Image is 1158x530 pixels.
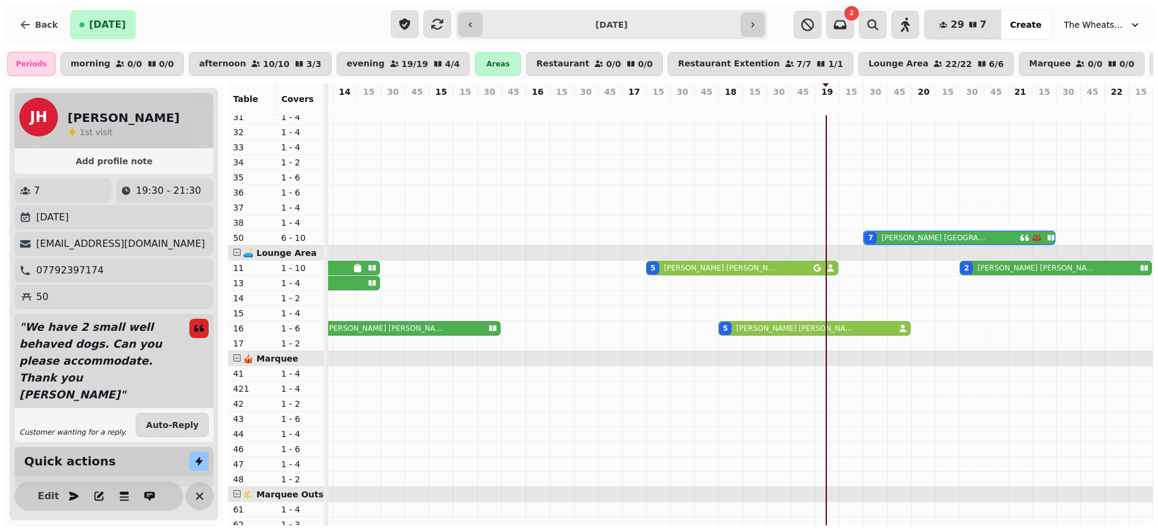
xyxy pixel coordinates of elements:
p: 1 - 4 [281,141,320,153]
p: 0 [581,100,590,112]
p: [DATE] [36,210,69,225]
span: Auto-Reply [146,421,198,429]
p: 0 [798,100,808,112]
p: 0 [750,100,759,112]
div: 2 [964,263,969,273]
span: 🛋️ Lounge Area [243,248,316,258]
p: 0 [1087,100,1097,112]
p: 0 [340,100,349,112]
p: 1 - 2 [281,337,320,350]
button: evening19/194/4 [337,52,470,76]
p: 1 - 6 [281,443,320,455]
p: 30 [484,86,495,98]
p: 5 [653,100,663,112]
p: 36 [233,187,271,199]
p: 0 [557,100,566,112]
h2: Quick actions [24,453,116,470]
p: 50 [233,232,271,244]
p: [EMAIL_ADDRESS][DOMAIN_NAME] [36,237,205,251]
p: 20 [918,86,929,98]
p: Restaurant [536,59,589,69]
p: 13 [233,277,271,289]
p: 15 [435,86,447,98]
p: 1 - 4 [281,383,320,395]
p: 15 [233,307,271,319]
p: 0 [460,100,470,112]
p: 48 [233,473,271,485]
p: 1 - 2 [281,156,320,168]
h2: [PERSON_NAME] [68,109,180,126]
p: 30 [387,86,399,98]
p: 1 - 4 [281,428,320,440]
p: 1 - 4 [281,307,320,319]
p: 0 / 0 [638,60,653,68]
p: 45 [508,86,519,98]
button: Back [10,10,68,39]
p: 45 [411,86,423,98]
p: 1 - 6 [281,187,320,199]
p: 1 / 1 [828,60,843,68]
span: 🌤️ Marquee Outside [243,490,338,499]
p: 0 [388,100,397,112]
p: 31 [233,111,271,123]
p: 0 / 0 [1087,60,1103,68]
p: 0 [991,100,1001,112]
p: evening [347,59,385,69]
p: Restaurant Extention [678,59,779,69]
p: 0 [629,100,639,112]
p: 17 [628,86,640,98]
div: 5 [650,263,655,273]
p: 0 / 0 [159,60,174,68]
span: 7 [980,20,987,30]
button: Lounge Area22/226/6 [858,52,1014,76]
p: [PERSON_NAME] [PERSON_NAME] [736,324,853,333]
p: 7 [34,184,40,198]
p: 1 - 4 [281,111,320,123]
button: 297 [925,10,1001,39]
p: 0 [508,100,518,112]
p: 45 [990,86,1002,98]
p: 1 - 4 [281,202,320,214]
p: 0 [1063,100,1073,112]
p: 0 [822,100,832,112]
p: 0 [701,100,711,112]
p: 30 [580,86,592,98]
button: Restaurant0/00/0 [526,52,663,76]
p: 45 [894,86,905,98]
p: 30 [870,86,881,98]
div: 7 [868,233,873,243]
p: 17 [233,337,271,350]
span: The Wheatsheaf [1064,19,1124,31]
span: Create [1010,21,1042,29]
p: [PERSON_NAME] [PERSON_NAME] [664,263,776,273]
p: visit [80,126,113,138]
button: [DATE] [70,10,136,39]
p: 0 [846,100,856,112]
p: 0 [484,100,494,112]
button: Marquee0/00/0 [1019,52,1145,76]
span: 1 [80,127,85,137]
p: 22 [1111,86,1122,98]
p: 7 / 7 [797,60,812,68]
p: Marquee [1029,59,1071,69]
span: 29 [951,20,964,30]
p: 15 [1039,86,1050,98]
p: 16 [532,86,543,98]
button: Create [1001,10,1051,39]
p: 43 [233,413,271,425]
p: 1 - 2 [281,292,320,304]
p: 14 [339,86,350,98]
p: 0 [919,100,928,112]
div: 5 [723,324,727,333]
p: 0 [533,100,542,112]
p: 0 [1015,100,1025,112]
p: 44 [233,428,271,440]
span: Add profile note [29,157,199,165]
span: [DATE] [89,20,126,30]
p: " We have 2 small well behaved dogs. Can you please accommodate. Thank you [PERSON_NAME] " [14,314,180,408]
p: 6 - 10 [281,232,320,244]
p: 0 [605,100,615,112]
p: [PERSON_NAME] [PERSON_NAME] [978,263,1095,273]
p: 45 [604,86,616,98]
p: 47 [233,458,271,470]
